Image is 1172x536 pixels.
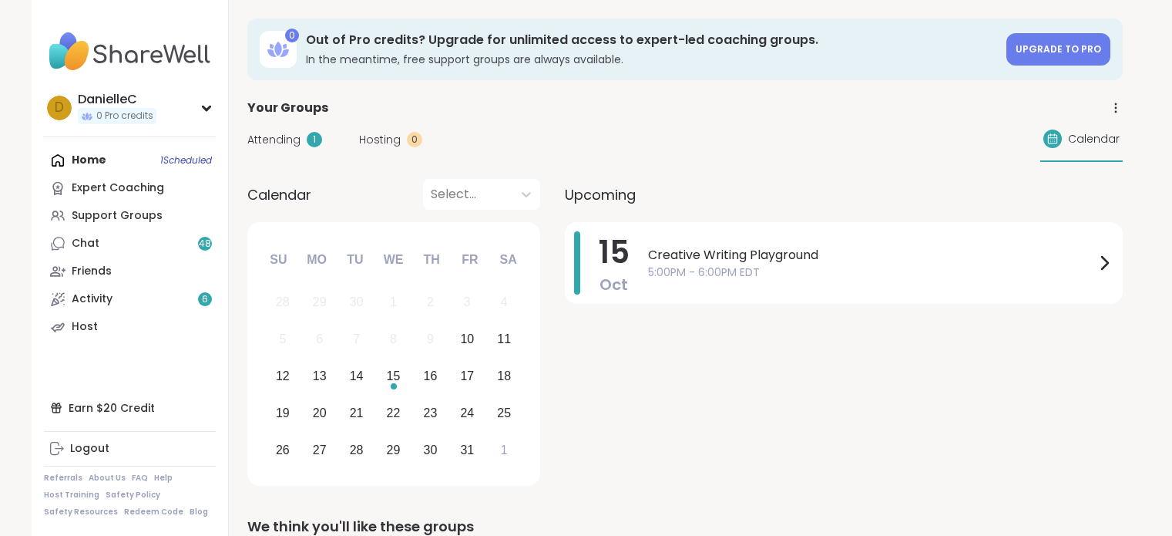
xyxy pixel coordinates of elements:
[491,243,525,277] div: Sa
[70,441,109,457] div: Logout
[648,265,1095,281] span: 5:00PM - 6:00PM EDT
[190,507,208,517] a: Blog
[387,366,401,386] div: 15
[307,132,322,147] div: 1
[1006,33,1110,66] a: Upgrade to Pro
[376,243,410,277] div: We
[267,433,300,467] div: Choose Sunday, October 26th, 2025
[407,132,422,147] div: 0
[72,264,112,279] div: Friends
[96,110,153,123] span: 0 Pro credits
[359,132,401,148] span: Hosting
[247,99,328,117] span: Your Groups
[44,507,118,517] a: Safety Resources
[488,360,521,393] div: Choose Saturday, October 18th, 2025
[350,366,364,386] div: 14
[44,490,99,501] a: Host Training
[497,403,511,423] div: 25
[106,490,160,501] a: Safety Policy
[276,292,290,312] div: 28
[390,329,397,349] div: 8
[387,403,401,423] div: 22
[261,243,295,277] div: Su
[303,323,336,356] div: Not available Monday, October 6th, 2025
[377,360,410,393] div: Choose Wednesday, October 15th, 2025
[340,433,373,467] div: Choose Tuesday, October 28th, 2025
[1016,42,1101,56] span: Upgrade to Pro
[427,329,434,349] div: 9
[44,202,216,230] a: Support Groups
[44,285,216,313] a: Activity6
[247,132,301,148] span: Attending
[306,52,997,67] h3: In the meantime, free support groups are always available.
[453,243,487,277] div: Fr
[497,366,511,386] div: 18
[387,440,401,460] div: 29
[488,433,521,467] div: Choose Saturday, November 1st, 2025
[303,360,336,393] div: Choose Monday, October 13th, 2025
[488,286,521,319] div: Not available Saturday, October 4th, 2025
[460,440,474,460] div: 31
[72,236,99,251] div: Chat
[424,366,438,386] div: 16
[1068,131,1120,147] span: Calendar
[247,184,311,205] span: Calendar
[44,174,216,202] a: Expert Coaching
[488,323,521,356] div: Choose Saturday, October 11th, 2025
[424,440,438,460] div: 30
[313,403,327,423] div: 20
[451,360,484,393] div: Choose Friday, October 17th, 2025
[303,286,336,319] div: Not available Monday, September 29th, 2025
[464,292,471,312] div: 3
[414,433,447,467] div: Choose Thursday, October 30th, 2025
[313,292,327,312] div: 29
[414,286,447,319] div: Not available Thursday, October 2nd, 2025
[377,323,410,356] div: Not available Wednesday, October 8th, 2025
[488,396,521,430] div: Choose Saturday, October 25th, 2025
[303,396,336,430] div: Choose Monday, October 20th, 2025
[414,360,447,393] div: Choose Thursday, October 16th, 2025
[451,286,484,319] div: Not available Friday, October 3rd, 2025
[132,473,148,484] a: FAQ
[72,292,112,307] div: Activity
[279,329,286,349] div: 5
[340,323,373,356] div: Not available Tuesday, October 7th, 2025
[377,396,410,430] div: Choose Wednesday, October 22nd, 2025
[44,313,216,341] a: Host
[202,293,208,306] span: 6
[264,284,522,468] div: month 2025-10
[44,230,216,258] a: Chat48
[424,403,438,423] div: 23
[276,366,290,386] div: 12
[501,292,508,312] div: 4
[313,440,327,460] div: 27
[338,243,372,277] div: Tu
[414,396,447,430] div: Choose Thursday, October 23rd, 2025
[599,231,630,274] span: 15
[460,403,474,423] div: 24
[316,329,323,349] div: 6
[599,274,628,295] span: Oct
[497,329,511,349] div: 11
[44,258,216,285] a: Friends
[460,366,474,386] div: 17
[78,91,156,108] div: DanielleC
[300,243,334,277] div: Mo
[648,246,1095,265] span: Creative Writing Playground
[72,319,98,335] div: Host
[390,292,397,312] div: 1
[340,360,373,393] div: Choose Tuesday, October 14th, 2025
[267,286,300,319] div: Not available Sunday, September 28th, 2025
[199,238,211,251] span: 48
[451,433,484,467] div: Choose Friday, October 31st, 2025
[451,323,484,356] div: Choose Friday, October 10th, 2025
[451,396,484,430] div: Choose Friday, October 24th, 2025
[377,286,410,319] div: Not available Wednesday, October 1st, 2025
[276,403,290,423] div: 19
[44,25,216,79] img: ShareWell Nav Logo
[72,208,163,224] div: Support Groups
[44,435,216,463] a: Logout
[377,433,410,467] div: Choose Wednesday, October 29th, 2025
[414,323,447,356] div: Not available Thursday, October 9th, 2025
[350,292,364,312] div: 30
